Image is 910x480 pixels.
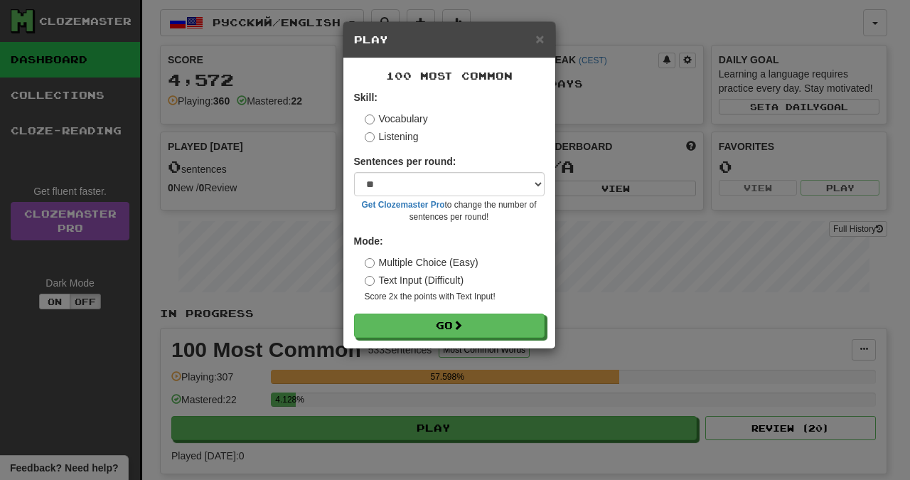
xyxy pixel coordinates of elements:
label: Vocabulary [365,112,428,126]
span: × [535,31,544,47]
label: Sentences per round: [354,154,456,169]
h5: Play [354,33,545,47]
a: Get Clozemaster Pro [362,200,445,210]
input: Multiple Choice (Easy) [365,258,375,268]
button: Close [535,31,544,46]
label: Multiple Choice (Easy) [365,255,478,270]
strong: Skill: [354,92,378,103]
small: Score 2x the points with Text Input ! [365,291,545,303]
input: Vocabulary [365,114,375,124]
label: Text Input (Difficult) [365,273,464,287]
input: Listening [365,132,375,142]
strong: Mode: [354,235,383,247]
label: Listening [365,129,419,144]
small: to change the number of sentences per round! [354,199,545,223]
span: 100 Most Common [386,70,513,82]
button: Go [354,314,545,338]
input: Text Input (Difficult) [365,276,375,286]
